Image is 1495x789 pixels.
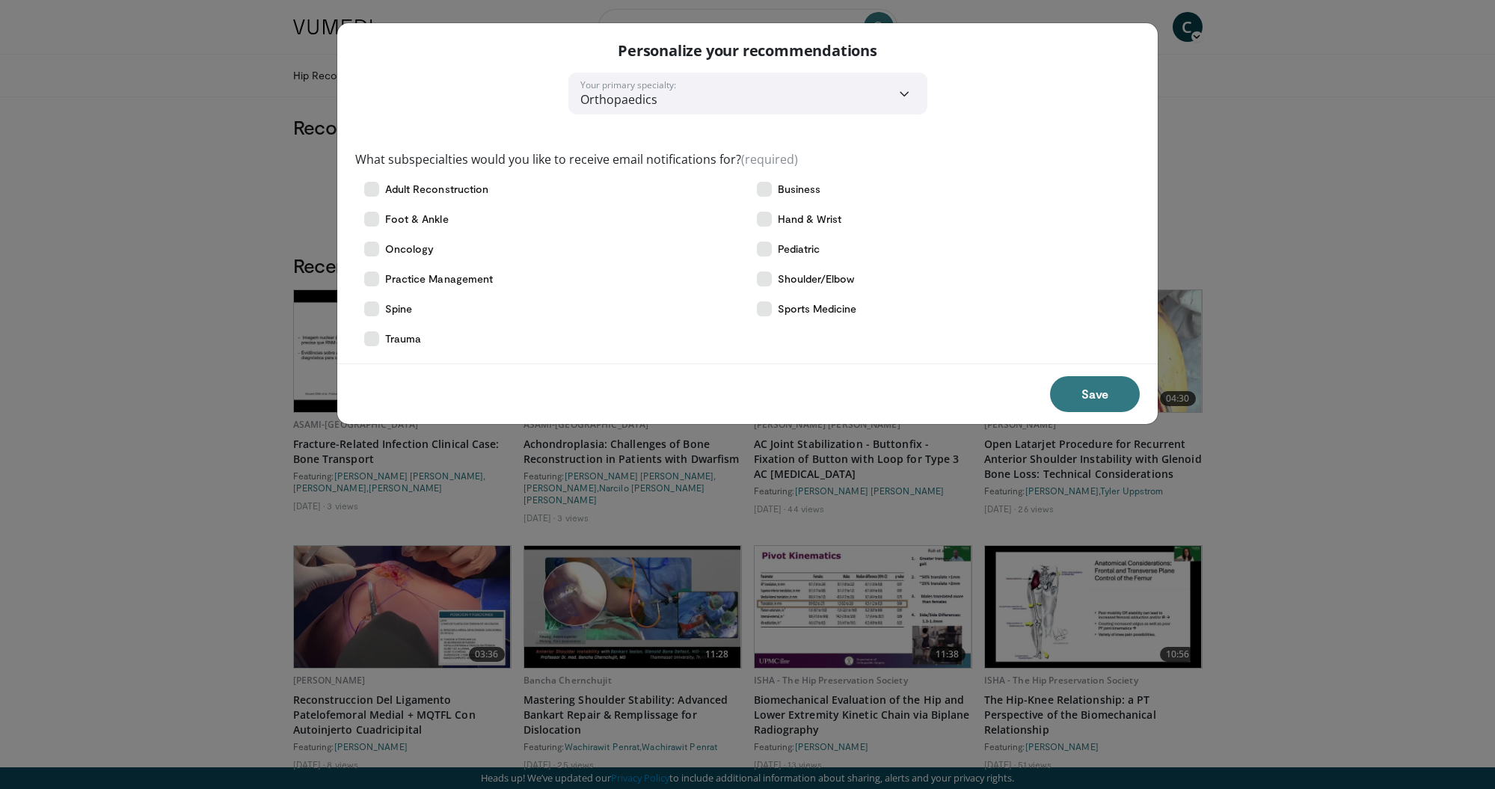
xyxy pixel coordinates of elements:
[778,301,857,316] span: Sports Medicine
[778,212,842,227] span: Hand & Wrist
[385,182,488,197] span: Adult Reconstruction
[778,242,820,257] span: Pediatric
[778,271,855,286] span: Shoulder/Elbow
[778,182,821,197] span: Business
[385,242,435,257] span: Oncology
[741,151,798,168] span: (required)
[385,331,421,346] span: Trauma
[1050,376,1140,412] button: Save
[385,212,449,227] span: Foot & Ankle
[618,41,877,61] p: Personalize your recommendations
[385,301,412,316] span: Spine
[355,150,798,168] label: What subspecialties would you like to receive email notifications for?
[385,271,493,286] span: Practice Management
